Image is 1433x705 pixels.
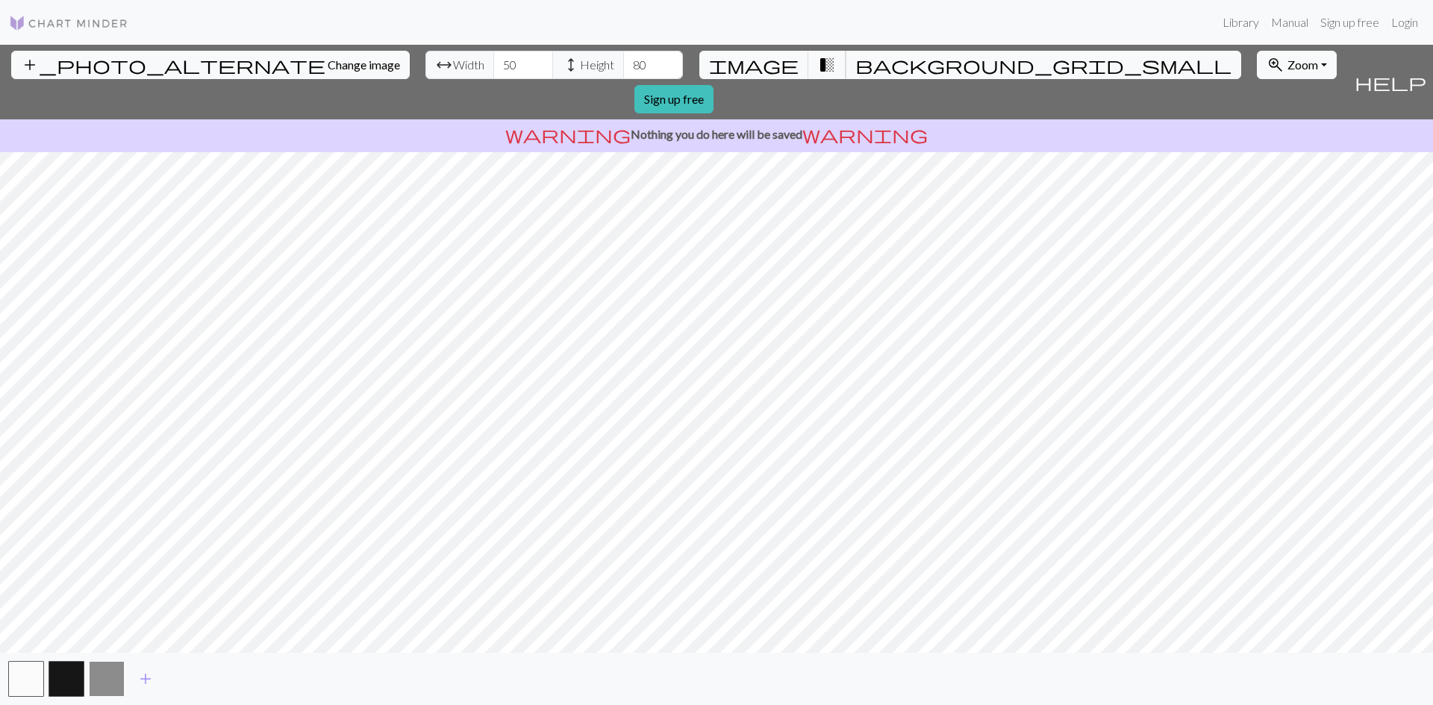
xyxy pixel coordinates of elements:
[11,51,410,79] button: Change image
[453,56,484,74] span: Width
[855,54,1231,75] span: background_grid_small
[328,57,400,72] span: Change image
[1385,7,1424,37] a: Login
[562,54,580,75] span: height
[818,54,836,75] span: transition_fade
[6,125,1427,143] p: Nothing you do here will be saved
[802,124,928,145] span: warning
[21,54,325,75] span: add_photo_alternate
[1348,45,1433,119] button: Help
[709,54,799,75] span: image
[505,124,631,145] span: warning
[580,56,614,74] span: Height
[1257,51,1337,79] button: Zoom
[1267,54,1284,75] span: zoom_in
[1314,7,1385,37] a: Sign up free
[435,54,453,75] span: arrow_range
[634,85,714,113] a: Sign up free
[137,668,154,689] span: add
[1265,7,1314,37] a: Manual
[1287,57,1318,72] span: Zoom
[9,14,128,32] img: Logo
[127,665,164,693] button: Add color
[1355,72,1426,93] span: help
[1217,7,1265,37] a: Library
